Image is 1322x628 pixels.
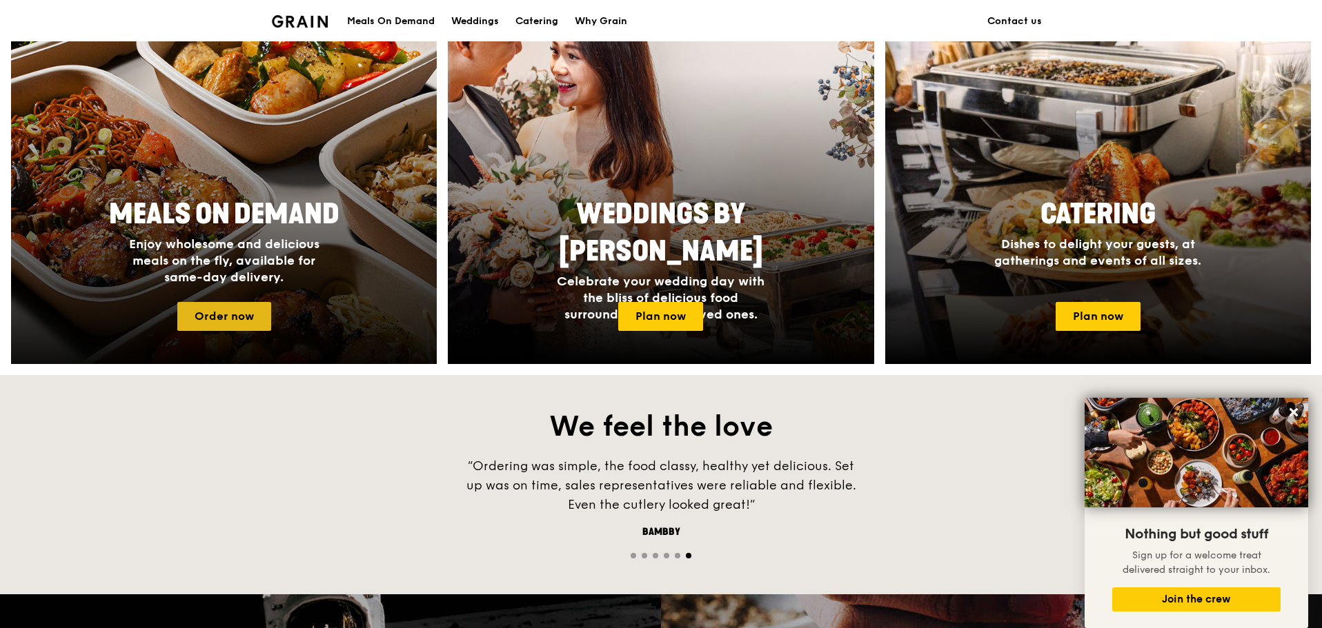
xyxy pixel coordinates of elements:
[575,1,627,42] div: Why Grain
[1085,398,1308,507] img: DSC07876-Edit02-Large.jpeg
[979,1,1050,42] a: Contact us
[454,456,868,514] div: “Ordering was simple, the food classy, healthy yet delicious. Set up was on time, sales represent...
[129,236,319,285] span: Enjoy wholesome and delicious meals on the fly, available for same-day delivery.
[507,1,566,42] a: Catering
[566,1,635,42] a: Why Grain
[1125,526,1268,543] span: Nothing but good stuff
[1283,401,1305,423] button: Close
[272,15,328,28] img: Grain
[642,553,647,558] span: Go to slide 2
[1123,549,1270,576] span: Sign up for a welcome treat delivered straight to your inbox.
[454,525,868,539] div: Bambby
[1040,198,1156,231] span: Catering
[664,553,669,558] span: Go to slide 4
[557,274,764,322] span: Celebrate your wedding day with the bliss of delicious food surrounded by your loved ones.
[686,553,691,558] span: Go to slide 6
[515,1,558,42] div: Catering
[994,236,1201,268] span: Dishes to delight your guests, at gatherings and events of all sizes.
[109,198,339,231] span: Meals On Demand
[451,1,499,42] div: Weddings
[653,553,658,558] span: Go to slide 3
[347,1,435,42] div: Meals On Demand
[1112,587,1281,611] button: Join the crew
[631,553,636,558] span: Go to slide 1
[443,1,507,42] a: Weddings
[1056,302,1141,331] a: Plan now
[675,553,680,558] span: Go to slide 5
[177,302,271,331] a: Order now
[618,302,703,331] a: Plan now
[559,198,763,268] span: Weddings by [PERSON_NAME]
